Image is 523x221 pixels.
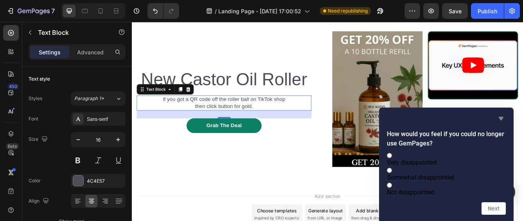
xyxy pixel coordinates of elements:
[39,48,61,56] p: Settings
[3,3,58,19] button: 7
[29,177,41,184] div: Color
[396,43,423,61] button: Play
[29,134,49,145] div: Size
[471,3,504,19] button: Publish
[29,115,38,122] div: Font
[29,75,50,83] div: Text style
[387,151,506,196] div: How would you feel if you could no longer use GemPages?
[387,129,506,148] h2: How would you feel if you could no longer use GemPages?
[387,114,506,215] div: How would you feel if you could no longer use GemPages?
[387,189,434,196] span: Not disappointed
[29,196,50,207] div: Align
[74,95,104,102] span: Paragraph 1*
[87,178,124,185] div: 4C4E57
[387,153,392,158] input: Very disappointed
[387,183,392,188] input: Not disappointed
[77,48,104,56] p: Advanced
[387,174,454,181] span: Somewhat disappointed
[147,3,179,19] div: Undo/Redo
[387,159,437,166] span: Very disappointed
[6,143,19,149] div: Beta
[71,92,126,106] button: Paragraph 1*
[449,8,462,14] span: Save
[38,28,104,37] p: Text Block
[218,7,301,15] span: Landing Page - [DATE] 17:00:52
[478,7,497,15] div: Publish
[51,6,55,16] p: 7
[328,7,368,14] span: Need republishing
[7,83,19,90] div: 450
[387,168,392,173] input: Somewhat disappointed
[442,3,468,19] button: Save
[496,114,506,123] button: Hide survey
[216,205,253,213] span: Add section
[482,202,506,215] button: Next question
[132,22,523,221] iframe: Design area
[215,7,217,15] span: /
[29,95,42,102] div: Styles
[87,116,124,123] div: Sans-serif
